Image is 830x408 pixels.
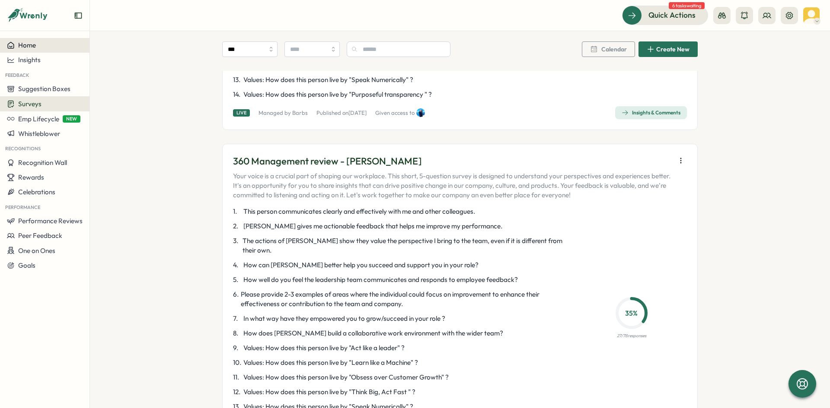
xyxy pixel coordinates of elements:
[243,358,418,367] span: Values: How does this person live by "Learn like a Machine" ?
[243,387,415,397] span: Values: How does this person live by "Think Big, Act Fast " ?
[18,130,60,138] span: Whistleblower
[243,236,565,255] span: The actions of [PERSON_NAME] show they value the perspective I bring to the team, even if it is d...
[233,290,239,309] span: 6 .
[233,221,242,231] span: 2 .
[618,308,645,319] p: 35 %
[18,173,44,181] span: Rewards
[63,115,80,123] span: NEW
[617,332,646,339] p: 27 / 78 responses
[233,109,250,117] div: Live
[233,343,242,353] span: 9 .
[316,109,367,117] p: Published on
[243,90,432,99] span: Values: How does this person live by "Purposeful transparency " ?
[622,109,680,116] div: Insights & Comments
[348,109,367,116] span: [DATE]
[803,7,820,24] img: Tomer
[233,260,242,270] span: 4 .
[74,11,83,20] button: Expand sidebar
[243,260,479,270] span: How can [PERSON_NAME] better help you succeed and support you in your role?
[233,207,242,216] span: 1 .
[233,387,242,397] span: 12 .
[638,41,698,57] button: Create New
[243,373,449,382] span: Values: How does this person live by "Obsess over Customer Growth" ?
[18,41,36,49] span: Home
[243,207,475,216] span: This person communicates clearly and effectively with me and other colleagues.
[18,217,83,225] span: Performance Reviews
[292,109,308,116] a: Barbs
[601,46,627,52] span: Calendar
[243,221,502,231] span: [PERSON_NAME] gives me actionable feedback that helps me improve my performance.
[243,275,518,285] span: How well do you feel the leadership team communicates and responds to employee feedback?
[233,373,242,382] span: 11 .
[233,329,242,338] span: 8 .
[243,329,503,338] span: How does [PERSON_NAME] build a collaborative work environment with the wider team?
[233,236,241,255] span: 3 .
[416,108,425,117] img: Henry Innis
[233,171,671,200] p: Your voice is a crucial part of shaping our workplace. This short, 5-question survey is designed ...
[243,314,445,323] span: In what way have they empowered you to grow/succeed in your role ?
[18,158,67,167] span: Recognition Wall
[18,100,41,108] span: Surveys
[18,56,41,64] span: Insights
[18,247,55,255] span: One on Ones
[622,6,708,25] button: Quick Actions
[18,261,35,269] span: Goals
[233,75,242,85] span: 13 .
[669,2,705,9] span: 6 tasks waiting
[18,115,59,123] span: Emp Lifecycle
[615,106,687,119] button: Insights & Comments
[233,90,242,99] span: 14 .
[259,109,308,117] p: Managed by
[243,75,413,85] span: Values: How does this person live by "Speak Numerically" ?
[233,358,242,367] span: 10 .
[241,290,565,309] span: Please provide 2-3 examples of areas where the individual could focus on improvement to enhance t...
[648,9,696,21] span: Quick Actions
[18,188,55,196] span: Celebrations
[18,231,62,240] span: Peer Feedback
[233,155,671,168] p: 360 Management review - [PERSON_NAME]
[375,109,415,117] p: Given access to
[656,46,690,52] span: Create New
[233,275,242,285] span: 5 .
[18,85,70,93] span: Suggestion Boxes
[243,343,405,353] span: Values: How does this person live by "Act like a leader" ?
[233,314,242,323] span: 7 .
[582,41,635,57] button: Calendar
